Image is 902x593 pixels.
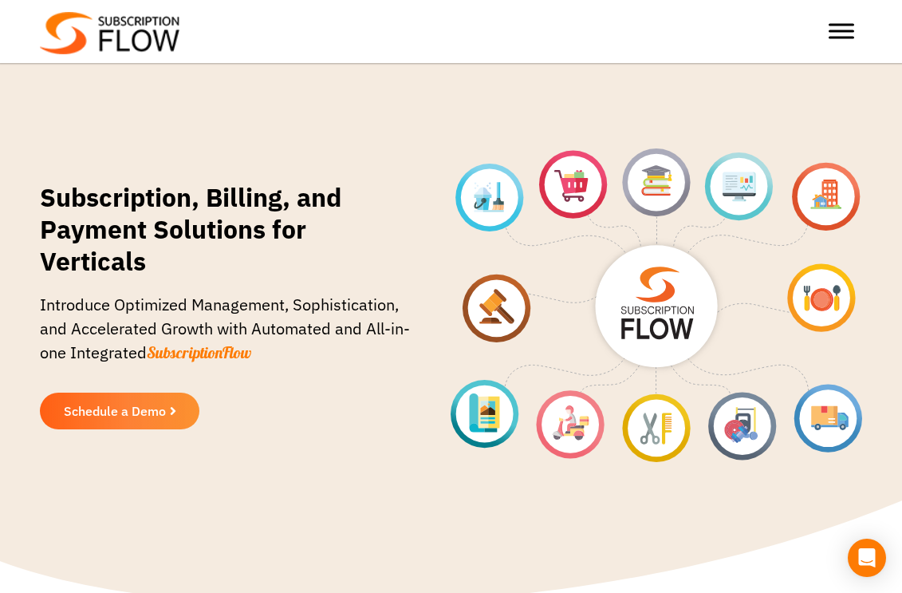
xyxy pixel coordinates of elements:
button: Toggle Menu [829,24,854,39]
div: Open Intercom Messenger [848,539,886,577]
h1: Subscription, Billing, and Payment Solutions for Verticals [40,181,411,277]
img: Subscriptionflow [40,12,179,54]
a: Schedule a Demo [40,393,199,429]
p: Introduce Optimized Management, Sophistication, and Accelerated Growth with Automated and All-in-... [40,293,411,381]
img: Industries-banner [451,148,862,462]
span: Schedule a Demo [64,405,166,417]
span: SubscriptionFlow [147,342,251,362]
